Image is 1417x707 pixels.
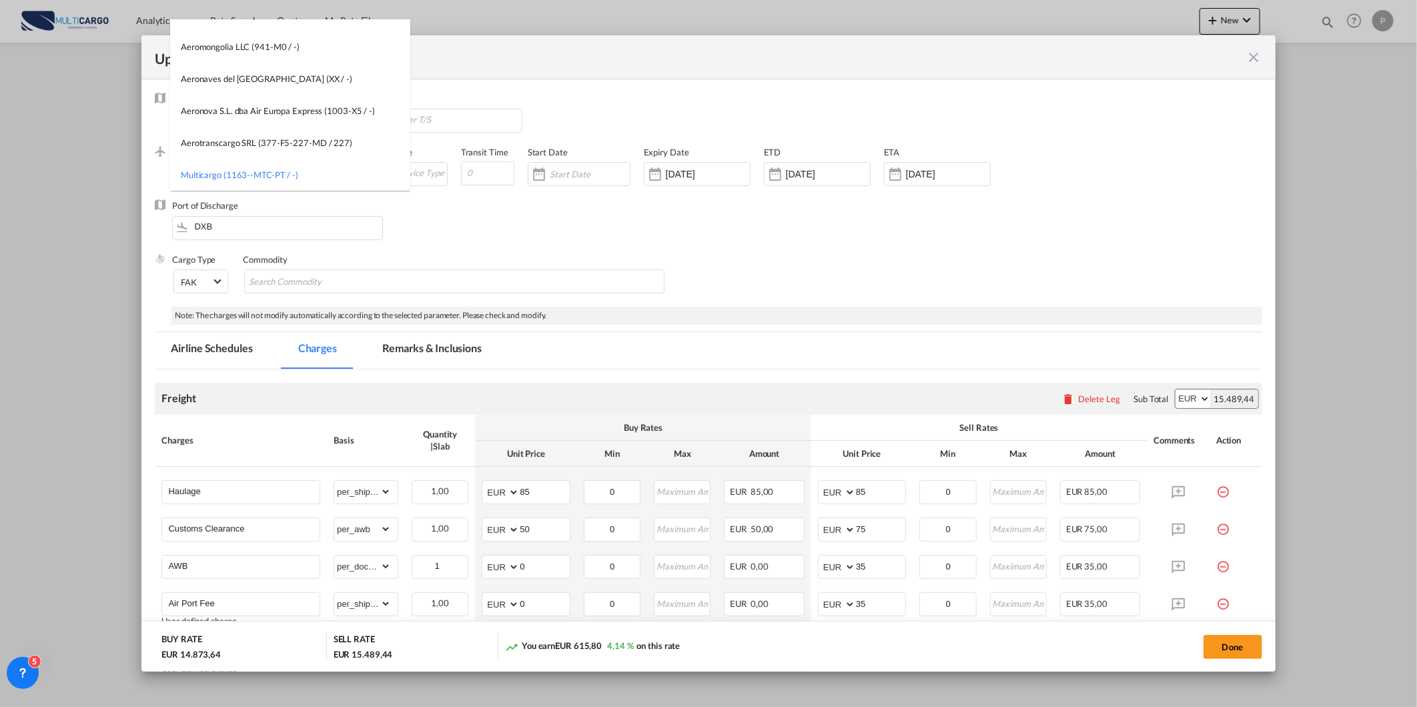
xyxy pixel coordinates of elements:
div: Aeronova S.L. dba Air Europa Express (1003-X5 / -) [181,105,375,117]
div: Aerotranscargo SRL (377-F5-227-MD / 227) [181,137,352,149]
div: Multicargo (1163--MTC-PT / -) [181,169,298,181]
md-option: Aeromongolia LLC [170,31,410,63]
div: Aeronaves del [GEOGRAPHIC_DATA] (XX / -) [181,73,352,85]
md-option: Multicargo [170,159,410,191]
div: Aeromongolia LLC (941-M0 / -) [181,41,300,53]
md-option: Aerotranscargo SRL [170,127,410,159]
md-option: Aeronova S.L. dba Air Europa Express [170,95,410,127]
md-option: Aeronaves del Peru [170,63,410,95]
